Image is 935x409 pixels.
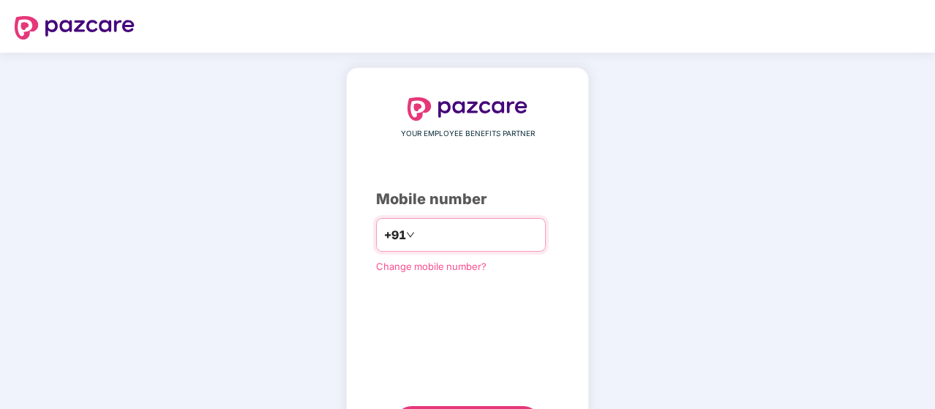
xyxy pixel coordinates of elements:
img: logo [15,16,135,40]
span: +91 [384,226,406,244]
span: down [406,230,415,239]
span: YOUR EMPLOYEE BENEFITS PARTNER [401,128,535,140]
img: logo [408,97,527,121]
div: Mobile number [376,188,559,211]
a: Change mobile number? [376,260,487,272]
